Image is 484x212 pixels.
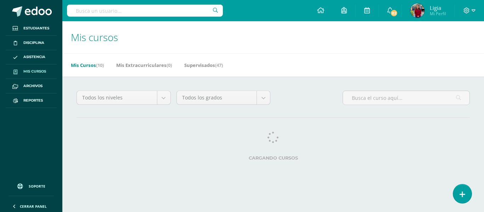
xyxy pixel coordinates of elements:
span: Asistencia [23,54,45,60]
span: 82 [390,9,398,17]
a: Soporte [9,177,54,194]
a: Archivos [6,79,57,93]
input: Busca el curso aquí... [343,91,469,105]
span: Todos los grados [182,91,252,104]
a: Mis Cursos(10) [71,59,104,71]
span: Estudiantes [23,25,49,31]
img: e66938ea6f53d621eb85b78bb3ab8b81.png [410,4,424,18]
span: Ligia [430,4,446,11]
a: Disciplina [6,36,57,50]
span: Archivos [23,83,43,89]
span: (0) [167,62,172,68]
span: Disciplina [23,40,44,46]
span: (47) [215,62,223,68]
span: Mis cursos [23,69,46,74]
a: Supervisados(47) [184,59,223,71]
span: Todos los niveles [82,91,152,104]
span: Mi Perfil [430,11,446,17]
span: Mis cursos [71,30,118,44]
a: Mis Extracurriculares(0) [116,59,172,71]
label: Cargando cursos [77,155,470,161]
a: Mis cursos [6,64,57,79]
a: Reportes [6,93,57,108]
a: Todos los niveles [77,91,170,104]
span: Soporte [29,184,45,189]
span: Reportes [23,98,43,103]
a: Estudiantes [6,21,57,36]
span: (10) [96,62,104,68]
a: Todos los grados [177,91,270,104]
span: Cerrar panel [20,204,47,209]
a: Asistencia [6,50,57,65]
input: Busca un usuario... [67,5,223,17]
